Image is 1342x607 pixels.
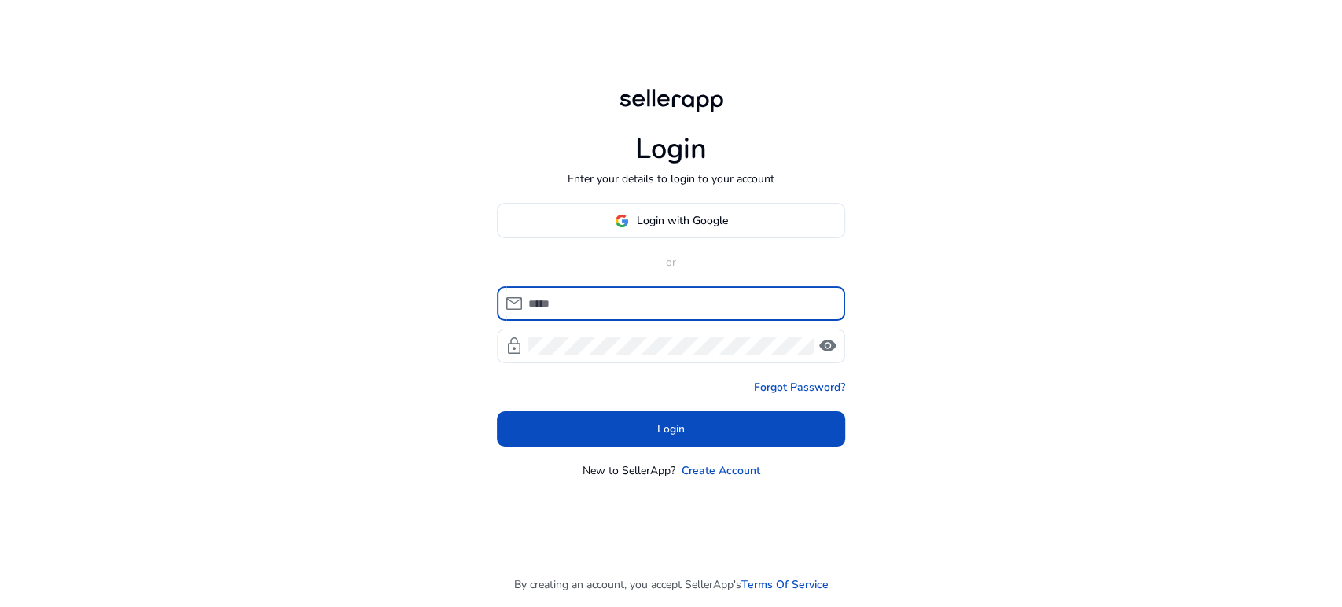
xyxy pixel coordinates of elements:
p: Enter your details to login to your account [568,171,774,187]
img: google-logo.svg [615,214,629,228]
span: mail [505,294,524,313]
a: Create Account [682,462,760,479]
h1: Login [635,132,707,166]
a: Terms Of Service [741,576,829,593]
a: Forgot Password? [754,379,845,395]
button: Login [497,411,845,447]
p: New to SellerApp? [583,462,675,479]
span: Login with Google [637,212,728,229]
button: Login with Google [497,203,845,238]
span: visibility [818,337,837,355]
span: lock [505,337,524,355]
span: Login [657,421,685,437]
p: or [497,254,845,270]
